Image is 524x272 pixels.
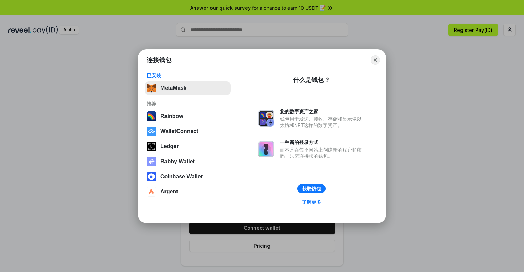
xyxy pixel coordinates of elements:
div: Rainbow [160,113,183,119]
img: svg+xml,%3Csvg%20width%3D%2228%22%20height%3D%2228%22%20viewBox%3D%220%200%2028%2028%22%20fill%3D... [147,172,156,181]
h1: 连接钱包 [147,56,171,64]
img: svg+xml,%3Csvg%20xmlns%3D%22http%3A%2F%2Fwww.w3.org%2F2000%2Fsvg%22%20fill%3D%22none%22%20viewBox... [258,141,274,157]
img: svg+xml,%3Csvg%20xmlns%3D%22http%3A%2F%2Fwww.w3.org%2F2000%2Fsvg%22%20fill%3D%22none%22%20viewBox... [258,110,274,127]
button: MetaMask [145,81,231,95]
div: 已安装 [147,72,229,79]
div: 而不是在每个网站上创建新的账户和密码，只需连接您的钱包。 [280,147,365,159]
a: 了解更多 [298,198,325,206]
img: svg+xml,%3Csvg%20xmlns%3D%22http%3A%2F%2Fwww.w3.org%2F2000%2Fsvg%22%20fill%3D%22none%22%20viewBox... [147,157,156,166]
div: Rabby Wallet [160,158,195,165]
div: Ledger [160,143,179,150]
img: svg+xml,%3Csvg%20width%3D%2228%22%20height%3D%2228%22%20viewBox%3D%220%200%2028%2028%22%20fill%3D... [147,187,156,197]
button: Rainbow [145,109,231,123]
div: Coinbase Wallet [160,174,203,180]
div: 获取钱包 [302,186,321,192]
div: Argent [160,189,178,195]
div: 一种新的登录方式 [280,139,365,145]
img: svg+xml,%3Csvg%20width%3D%2228%22%20height%3D%2228%22%20viewBox%3D%220%200%2028%2028%22%20fill%3D... [147,127,156,136]
div: 什么是钱包？ [293,76,330,84]
img: svg+xml,%3Csvg%20xmlns%3D%22http%3A%2F%2Fwww.w3.org%2F2000%2Fsvg%22%20width%3D%2228%22%20height%3... [147,142,156,151]
button: Ledger [145,140,231,153]
img: svg+xml,%3Csvg%20width%3D%22120%22%20height%3D%22120%22%20viewBox%3D%220%200%20120%20120%22%20fil... [147,111,156,121]
button: WalletConnect [145,125,231,138]
button: Close [371,55,380,65]
div: MetaMask [160,85,186,91]
div: WalletConnect [160,128,198,134]
div: 推荐 [147,100,229,107]
div: 了解更多 [302,199,321,205]
img: svg+xml,%3Csvg%20fill%3D%22none%22%20height%3D%2233%22%20viewBox%3D%220%200%2035%2033%22%20width%... [147,83,156,93]
div: 您的数字资产之家 [280,108,365,115]
button: Rabby Wallet [145,155,231,168]
div: 钱包用于发送、接收、存储和显示像以太坊和NFT这样的数字资产。 [280,116,365,128]
button: Argent [145,185,231,199]
button: 获取钱包 [297,184,326,193]
button: Coinbase Wallet [145,170,231,184]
